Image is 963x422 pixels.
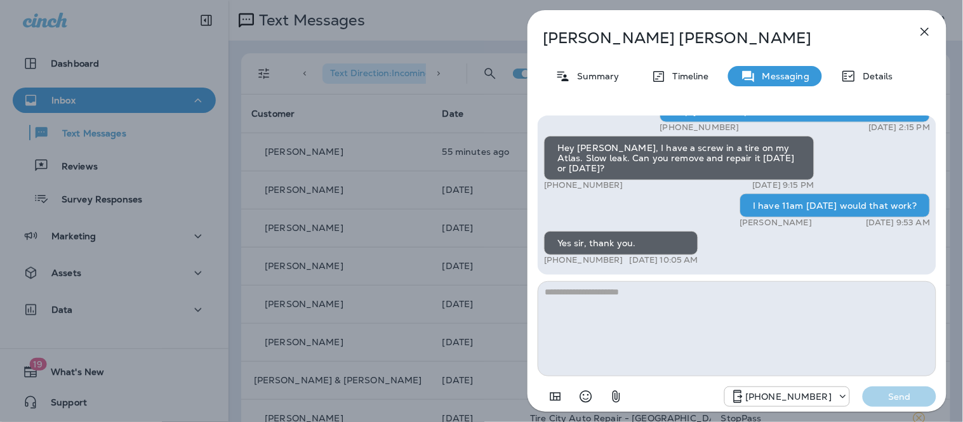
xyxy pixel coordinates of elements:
[544,136,814,180] div: Hey [PERSON_NAME], I have a screw in a tire on my Atlas. Slow leak. Can you remove and repair it ...
[543,29,889,47] p: [PERSON_NAME] [PERSON_NAME]
[753,180,814,190] p: [DATE] 9:15 PM
[544,180,623,190] p: [PHONE_NUMBER]
[660,122,739,133] p: [PHONE_NUMBER]
[756,71,809,81] p: Messaging
[866,218,930,228] p: [DATE] 9:53 AM
[571,71,620,81] p: Summary
[740,194,930,218] div: I have 11am [DATE] would that work?
[667,71,709,81] p: Timeline
[630,255,698,265] p: [DATE] 10:05 AM
[856,71,893,81] p: Details
[868,122,930,133] p: [DATE] 2:15 PM
[745,392,832,402] p: [PHONE_NUMBER]
[725,389,849,404] div: +1 (517) 777-8454
[544,255,623,265] p: [PHONE_NUMBER]
[573,384,599,409] button: Select an emoji
[543,384,568,409] button: Add in a premade template
[544,231,698,255] div: Yes sir, thank you.
[740,218,812,228] p: [PERSON_NAME]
